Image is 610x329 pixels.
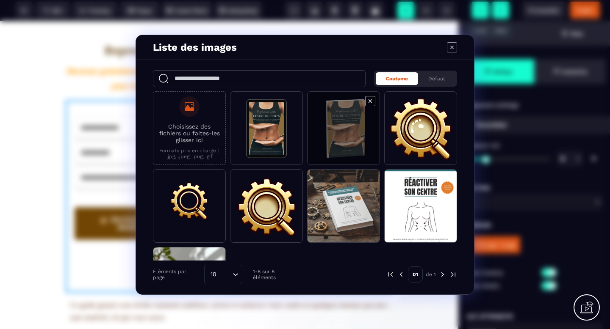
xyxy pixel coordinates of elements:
[229,107,393,270] img: b5817189f640a198fbbb5bc8c2515528_10.png
[449,271,457,278] img: next
[153,41,237,53] h4: Liste des images
[439,271,446,278] img: next
[387,271,394,278] img: prev
[219,270,230,279] input: Search for option
[397,271,405,278] img: prev
[153,269,200,280] p: Éléments par page
[408,266,423,282] p: 01
[386,76,408,82] span: Coutume
[158,123,221,143] p: Choisissez des fichiers ou faites-les glisser ici
[426,271,436,278] p: de 1
[253,269,299,280] p: 1-8 sur 8 éléments
[204,265,242,284] div: Search for option
[67,46,394,69] i: Recevez gratuitement le guide “Renforcer votre centre” – 3 pratiques simples et efficaces pour tr...
[158,148,221,159] p: Formats pris en charge : .jpg, .jpeg, .png, .gif
[428,76,445,82] span: Défaut
[208,270,219,279] span: 10
[74,186,221,219] button: 👉🏼 RECEVOIR MON GUIDE MAINTENANT !!!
